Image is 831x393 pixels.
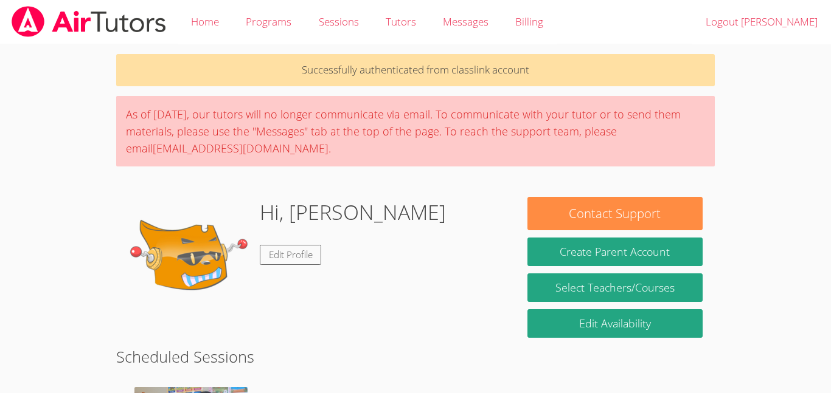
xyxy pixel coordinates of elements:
[527,273,703,302] a: Select Teachers/Courses
[116,96,715,166] div: As of [DATE], our tutors will no longer communicate via email. To communicate with your tutor or ...
[260,197,446,228] h1: Hi, [PERSON_NAME]
[527,238,703,266] button: Create Parent Account
[128,197,250,318] img: default.png
[10,6,167,37] img: airtutors_banner-c4298cdbf04f3fff15de1276eac7730deb9818008684d7c2e4769d2f7ddbe033.png
[116,54,715,86] p: Successfully authenticated from classlink account
[116,345,715,368] h2: Scheduled Sessions
[260,245,322,265] a: Edit Profile
[527,309,703,338] a: Edit Availability
[527,197,703,230] button: Contact Support
[443,15,489,29] span: Messages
